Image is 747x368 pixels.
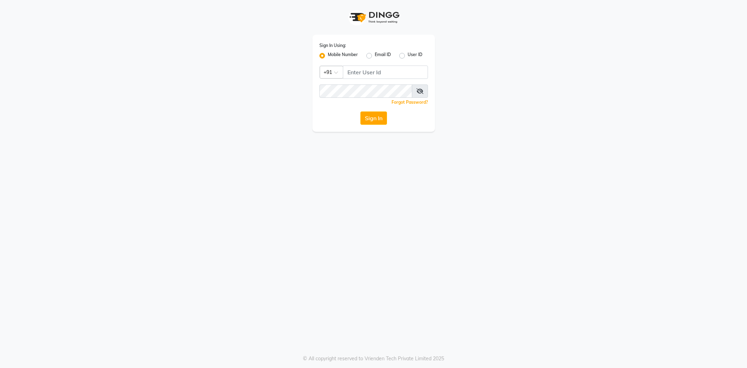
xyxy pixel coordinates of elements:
img: logo1.svg [346,7,402,28]
a: Forgot Password? [392,100,428,105]
input: Username [319,84,412,98]
label: User ID [408,52,422,60]
label: Email ID [375,52,391,60]
label: Sign In Using: [319,42,346,49]
button: Sign In [360,111,387,125]
label: Mobile Number [328,52,358,60]
input: Username [343,66,428,79]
